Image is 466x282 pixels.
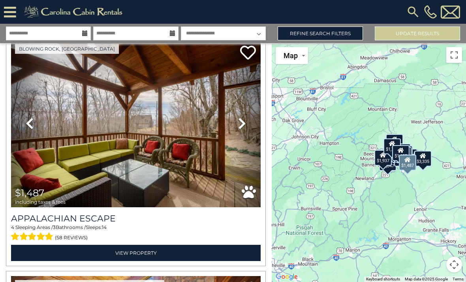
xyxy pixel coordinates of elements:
img: search-regular.svg [406,5,420,19]
div: $1,937 [374,150,392,166]
button: Keyboard shortcuts [366,276,400,282]
span: (58 reviews) [55,233,88,243]
button: Update Results [375,26,460,40]
a: Blowing Rock, [GEOGRAPHIC_DATA] [15,44,119,54]
a: Terms (opens in new tab) [453,277,464,281]
a: View Property [11,245,261,261]
span: Map [284,51,298,60]
span: 3 [53,224,56,230]
div: $3,335 [414,151,432,167]
span: 14 [102,224,107,230]
a: [PHONE_NUMBER] [422,5,439,19]
img: Google [274,272,300,282]
a: Add to favorites [240,45,256,62]
span: $1,487 [15,187,44,199]
span: including taxes & fees [15,199,66,204]
a: Open this area in Google Maps (opens a new window) [274,272,300,282]
div: $1,487 [399,155,416,170]
span: Map data ©2025 Google [405,277,448,281]
div: $1,759 [383,138,401,154]
div: Sleeping Areas / Bathrooms / Sleeps: [11,224,261,243]
a: Refine Search Filters [278,26,363,40]
span: 4 [11,224,14,230]
img: thumbnail_163268553.jpeg [11,40,261,208]
a: Appalachian Escape [11,213,261,224]
div: $2,508 [386,134,403,150]
button: Toggle fullscreen view [446,47,462,63]
button: Map camera controls [446,257,462,273]
div: $1,687 [393,145,410,161]
div: $1,679 [393,144,411,159]
img: Khaki-logo.png [20,4,129,20]
button: Change map style [276,47,308,64]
